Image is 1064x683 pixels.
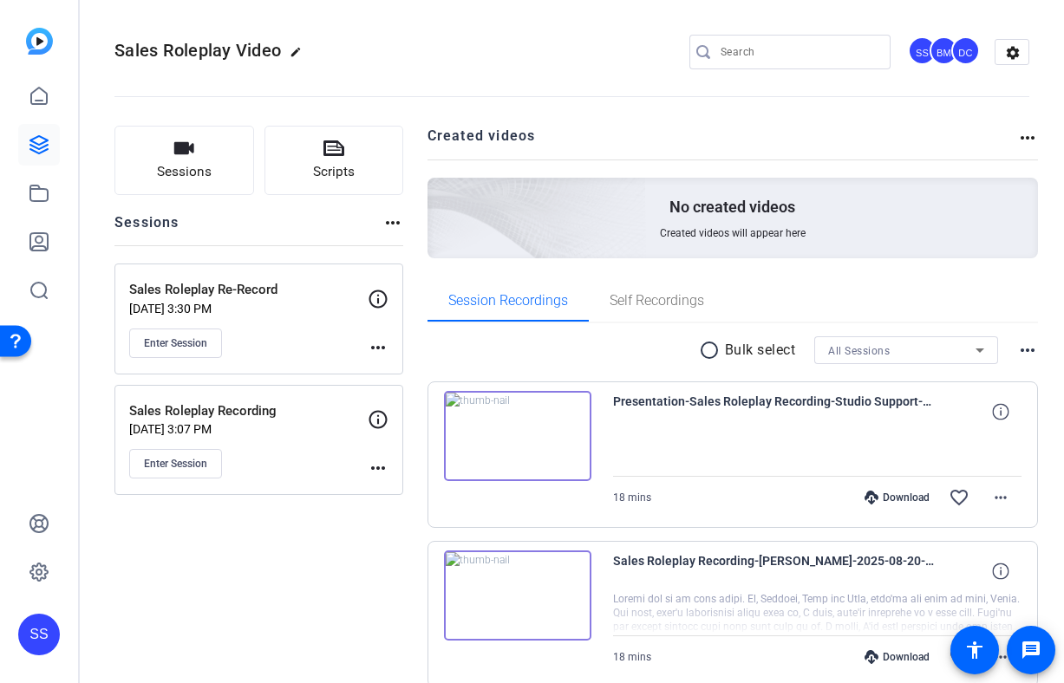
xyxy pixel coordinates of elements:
[660,226,806,240] span: Created videos will appear here
[669,197,795,218] p: No created videos
[613,651,651,663] span: 18 mins
[930,36,960,67] ngx-avatar: Brian McGree
[908,36,937,65] div: SS
[114,40,281,61] span: Sales Roleplay Video
[114,126,254,195] button: Sessions
[382,212,403,233] mat-icon: more_horiz
[444,391,591,481] img: thumb-nail
[144,336,207,350] span: Enter Session
[290,46,310,67] mat-icon: edit
[1017,127,1038,148] mat-icon: more_horiz
[856,491,938,504] div: Download
[157,162,212,182] span: Sessions
[951,36,982,67] ngx-avatar: Dave Cowell
[18,614,60,655] div: SS
[610,294,704,308] span: Self Recordings
[964,640,985,660] mat-icon: accessibility
[313,162,355,182] span: Scripts
[233,6,647,382] img: Creted videos background
[144,457,207,471] span: Enter Session
[613,391,934,433] span: Presentation-Sales Roleplay Recording-Studio Support-2025-08-20-09-42-09-008-2
[444,550,591,641] img: thumb-nail
[908,36,938,67] ngx-avatar: Studio Support
[725,340,796,361] p: Bulk select
[129,280,368,300] p: Sales Roleplay Re-Record
[368,337,388,358] mat-icon: more_horiz
[1017,340,1038,361] mat-icon: more_horiz
[368,458,388,478] mat-icon: more_horiz
[129,328,222,358] button: Enter Session
[129,422,368,436] p: [DATE] 3:07 PM
[26,28,53,55] img: blue-gradient.svg
[1021,640,1041,660] mat-icon: message
[721,42,877,62] input: Search
[990,487,1011,508] mat-icon: more_horiz
[264,126,404,195] button: Scripts
[995,40,1030,66] mat-icon: settings
[448,294,568,308] span: Session Recordings
[428,126,1018,159] h2: Created videos
[129,449,222,478] button: Enter Session
[699,340,725,361] mat-icon: radio_button_unchecked
[949,647,969,667] mat-icon: favorite_border
[129,401,368,421] p: Sales Roleplay Recording
[949,487,969,508] mat-icon: favorite_border
[951,36,980,65] div: DC
[856,650,938,664] div: Download
[990,647,1011,667] mat-icon: more_horiz
[129,302,368,315] p: [DATE] 3:30 PM
[930,36,958,65] div: BM
[828,345,890,357] span: All Sessions
[613,491,651,504] span: 18 mins
[114,212,180,245] h2: Sessions
[613,550,934,592] span: Sales Roleplay Recording-[PERSON_NAME]-2025-08-20-09-42-09-008-1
